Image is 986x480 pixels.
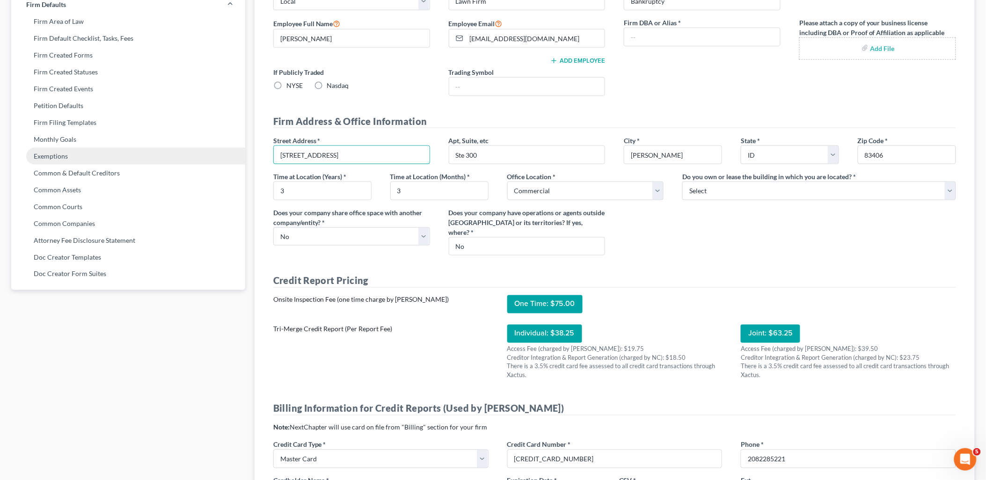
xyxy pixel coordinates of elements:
a: Firm Created Statuses [11,64,245,80]
input: -- [449,78,605,95]
a: Common Assets [11,182,245,198]
span: Nasdaq [327,81,349,89]
a: Attorney Fee Disclosure Statement [11,232,245,249]
div: Access Fee (charged by [PERSON_NAME]): $39.50 [741,345,956,354]
a: Doc Creator Form Suites [11,266,245,283]
div: One Time: $75.00 [507,295,583,313]
label: Please attach a copy of your business license including DBA or Proof of Affiliation as applicable [799,18,956,37]
label: Apt, Suite, etc [449,136,489,145]
input: Phone [741,450,956,468]
div: Onsite Inspection Fee (one time charge by [PERSON_NAME]) [273,295,489,305]
a: Exemptions [11,148,245,165]
p: NextChapter will use card on file from "Billing" section for your firm [273,423,956,432]
div: Creditor Integration & Report Generation (charged by NC): $18.50 [507,354,723,363]
div: Creditor Integration & Report Generation (charged by NC): $23.75 [741,354,956,363]
span: Phone [741,441,760,449]
strong: Note: [273,423,290,431]
span: Street Address [273,137,316,145]
a: Firm Created Events [11,80,245,97]
span: State [741,137,756,145]
div: Joint: $63.25 [741,325,800,343]
a: Firm Area of Law [11,13,245,30]
a: Doc Creator Templates [11,249,245,266]
h4: Credit Report Pricing [273,274,956,288]
span: 5 [973,448,981,456]
div: Tri-Merge Credit Report (Per Report Fee) [273,325,489,334]
input: Enter address... [274,146,430,164]
label: Employee Email [449,18,503,29]
input: Enter months... [391,182,488,200]
label: Trading Symbol [449,67,494,77]
input: Name [449,238,605,255]
label: Employee Full Name [273,18,341,29]
div: There is a 3.5% credit card fee assessed to all credit card transactions through Xactus. [741,362,956,379]
span: City [624,137,635,145]
input: (optional) [449,146,605,164]
span: Does your company have operations or agents outside [GEOGRAPHIC_DATA] or its territories? If yes,... [449,209,605,236]
span: Firm DBA or Alias [624,19,677,27]
span: Credit Card Type [273,441,322,449]
div: Individual: $38.25 [507,325,582,343]
span: Time at Location (Years) [273,173,343,181]
a: Monthly Goals [11,131,245,148]
a: Common & Default Creditors [11,165,245,182]
span: Credit Card Number [507,441,567,449]
a: Petition Defaults [11,97,245,114]
h4: Billing Information for Credit Reports (Used by [PERSON_NAME]) [273,402,956,415]
span: Time at Location (Months) [390,173,466,181]
span: Zip Code [858,137,884,145]
button: Add Employee [550,57,605,65]
iframe: Intercom live chat [954,448,977,471]
input: XXXXX [858,145,956,164]
a: Firm Filing Templates [11,114,245,131]
a: Common Courts [11,198,245,215]
label: If Publicly Traded [273,67,430,77]
span: Do you own or lease the building in which you are located? [682,173,852,181]
input: Enter city... [624,146,722,164]
input: -- [274,29,430,47]
span: Office Location [507,173,552,181]
input: Enter email... [467,29,605,47]
input: ●●●● ●●●● ●●●● ●●●● [508,450,722,468]
a: Firm Default Checklist, Tasks, Fees [11,30,245,47]
input: Enter years... [274,182,371,200]
span: Does your company share office space with another company/entity? [273,209,423,226]
span: NYSE [286,81,303,89]
div: Access Fee (charged by [PERSON_NAME]): $19.75 [507,345,723,354]
input: -- [624,28,780,46]
a: Common Companies [11,215,245,232]
a: Firm Created Forms [11,47,245,64]
h4: Firm Address & Office Information [273,115,956,128]
div: There is a 3.5% credit card fee assessed to all credit card transactions through Xactus. [507,362,723,379]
